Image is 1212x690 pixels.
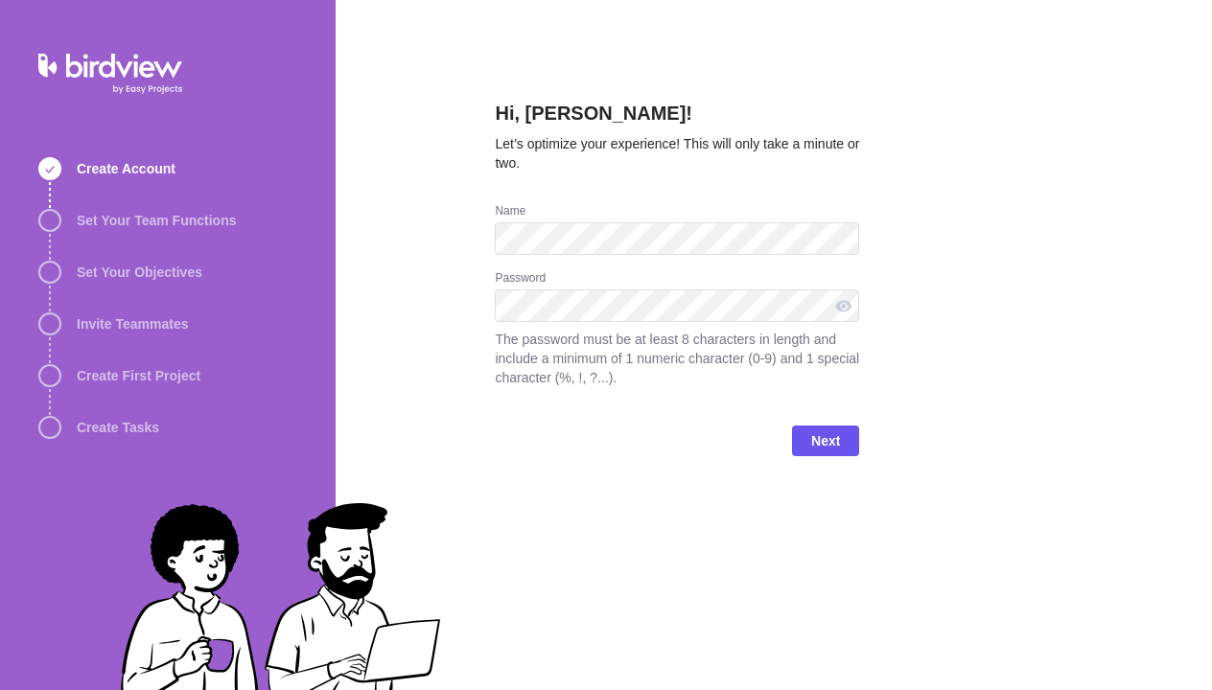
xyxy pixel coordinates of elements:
span: Next [811,429,840,452]
span: Create First Project [77,366,200,385]
h2: Hi, [PERSON_NAME]! [495,100,859,134]
span: Create Account [77,159,175,178]
span: The password must be at least 8 characters in length and include a minimum of 1 numeric character... [495,330,859,387]
span: Create Tasks [77,418,159,437]
span: Invite Teammates [77,314,188,333]
span: Set Your Team Functions [77,211,236,230]
span: Let’s optimize your experience! This will only take a minute or two. [495,136,859,171]
div: Name [495,203,859,222]
span: Set Your Objectives [77,263,202,282]
span: Next [792,425,859,456]
div: Password [495,270,859,289]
